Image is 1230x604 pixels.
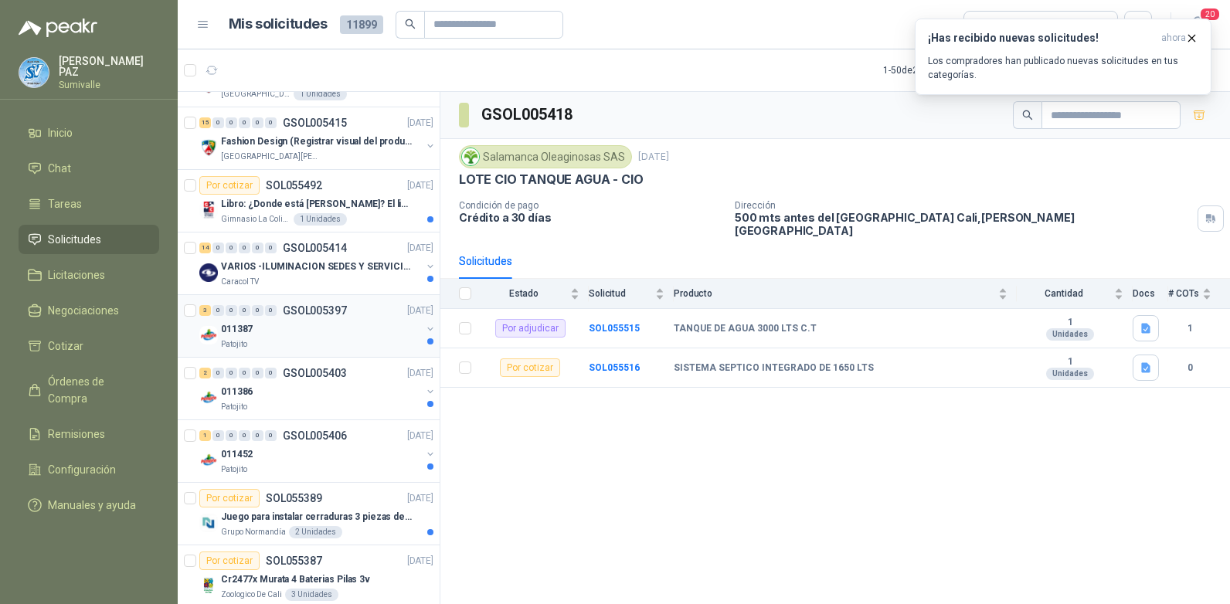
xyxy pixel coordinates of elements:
span: Producto [674,288,995,299]
p: Dirección [735,200,1191,211]
img: Company Logo [199,451,218,470]
a: Tareas [19,189,159,219]
div: 0 [265,430,277,441]
b: 1 [1017,356,1123,368]
p: Patojito [221,338,247,351]
p: GSOL005406 [283,430,347,441]
img: Company Logo [199,138,218,157]
p: [DATE] [638,150,669,165]
p: [DATE] [407,116,433,131]
span: search [1022,110,1033,120]
p: SOL055389 [266,493,322,504]
a: SOL055516 [589,362,640,373]
th: Cantidad [1017,279,1133,309]
div: Por cotizar [199,551,260,570]
a: Remisiones [19,419,159,449]
span: Chat [48,160,71,177]
div: 0 [226,117,237,128]
b: 0 [1168,361,1211,375]
p: [DATE] [407,366,433,381]
h1: Mis solicitudes [229,13,328,36]
img: Logo peakr [19,19,97,37]
div: 0 [239,368,250,378]
img: Company Logo [462,148,479,165]
img: Company Logo [19,58,49,87]
div: 0 [212,117,224,128]
div: 14 [199,243,211,253]
div: 0 [252,243,263,253]
span: Manuales y ayuda [48,497,136,514]
p: [GEOGRAPHIC_DATA][PERSON_NAME] [221,151,318,163]
div: 0 [265,305,277,316]
div: 0 [239,117,250,128]
img: Company Logo [199,514,218,532]
b: SISTEMA SEPTICO INTEGRADO DE 1650 LTS [674,362,874,375]
div: 0 [226,305,237,316]
div: 2 [199,368,211,378]
div: 0 [252,368,263,378]
span: Licitaciones [48,266,105,283]
img: Company Logo [199,576,218,595]
div: 0 [265,117,277,128]
div: 0 [212,430,224,441]
p: Crédito a 30 días [459,211,722,224]
a: 2 0 0 0 0 0 GSOL005403[DATE] Company Logo011386Patojito [199,364,437,413]
div: 0 [252,305,263,316]
th: Solicitud [589,279,674,309]
span: Solicitudes [48,231,101,248]
span: Negociaciones [48,302,119,319]
p: [DATE] [407,554,433,568]
span: Estado [481,288,567,299]
p: [DATE] [407,304,433,318]
span: Solicitud [589,288,652,299]
div: Por adjudicar [495,319,566,338]
span: 11899 [340,15,383,34]
a: Por cotizarSOL055389[DATE] Company LogoJuego para instalar cerraduras 3 piezas de acero al carbon... [178,483,440,545]
p: 011387 [221,322,253,337]
p: [DATE] [407,491,433,506]
p: SOL055387 [266,555,322,566]
p: 500 mts antes del [GEOGRAPHIC_DATA] Cali , [PERSON_NAME][GEOGRAPHIC_DATA] [735,211,1191,237]
a: Solicitudes [19,225,159,254]
a: Negociaciones [19,296,159,325]
div: 0 [265,243,277,253]
img: Company Logo [199,326,218,344]
span: # COTs [1168,288,1199,299]
p: [GEOGRAPHIC_DATA][PERSON_NAME] [221,88,291,100]
img: Company Logo [199,201,218,219]
div: Solicitudes [459,253,512,270]
div: 0 [252,117,263,128]
span: Inicio [48,124,73,141]
div: 2 Unidades [289,526,342,538]
span: Tareas [48,195,82,212]
p: Libro: ¿Donde está [PERSON_NAME]? El libro mágico. Autor: [PERSON_NAME] [221,197,413,212]
img: Company Logo [199,263,218,282]
p: Grupo Normandía [221,526,286,538]
p: [DATE] [407,429,433,443]
div: 1 [199,430,211,441]
div: 1 Unidades [294,213,347,226]
div: 0 [212,305,224,316]
a: Por cotizarSOL055492[DATE] Company LogoLibro: ¿Donde está [PERSON_NAME]? El libro mágico. Autor: ... [178,170,440,232]
b: TANQUE DE AGUA 3000 LTS C.T [674,323,817,335]
button: 20 [1184,11,1211,39]
p: Condición de pago [459,200,722,211]
p: Sumivalle [59,80,159,90]
p: Los compradores han publicado nuevas solicitudes en tus categorías. [928,54,1198,82]
div: 0 [252,430,263,441]
div: 0 [226,243,237,253]
span: Cotizar [48,338,83,355]
p: GSOL005403 [283,368,347,378]
button: ¡Has recibido nuevas solicitudes!ahora Los compradores han publicado nuevas solicitudes en tus ca... [915,19,1211,95]
p: Juego para instalar cerraduras 3 piezas de acero al carbono - Pretul [221,510,413,524]
p: 011452 [221,447,253,462]
div: 0 [226,368,237,378]
b: 1 [1017,317,1123,329]
a: SOL055515 [589,323,640,334]
h3: GSOL005418 [481,103,575,127]
p: VARIOS -ILUMINACION SEDES Y SERVICIOS [221,260,413,274]
span: Cantidad [1017,288,1111,299]
a: 14 0 0 0 0 0 GSOL005414[DATE] Company LogoVARIOS -ILUMINACION SEDES Y SERVICIOSCaracol TV [199,239,437,288]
